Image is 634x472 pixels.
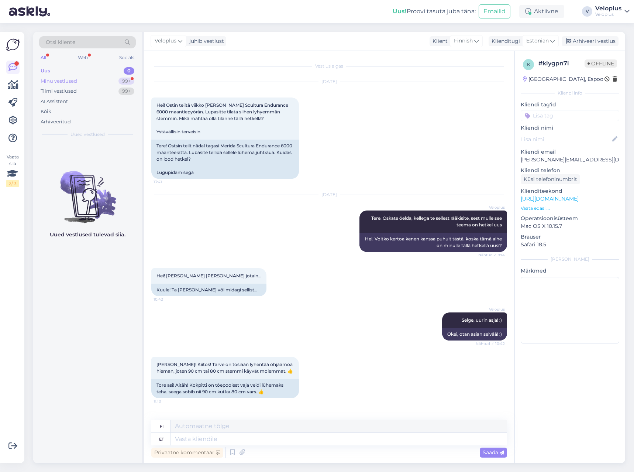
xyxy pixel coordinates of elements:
p: Klienditeekond [521,187,619,195]
div: 99+ [118,78,134,85]
div: Minu vestlused [41,78,77,85]
span: 10:42 [154,297,181,302]
div: Tiimi vestlused [41,88,77,95]
img: Askly Logo [6,38,20,52]
div: Kuule! Ta [PERSON_NAME] või midagi sellist… [151,284,266,296]
div: All [39,53,48,62]
span: Veloplus [477,205,505,210]
div: [PERSON_NAME] [521,256,619,263]
p: Mac OS X 10.15.7 [521,222,619,230]
div: Hei. Voitko kertoa kenen kanssa puhuit tästä, koska tämä aihe on minulle tällä hetkellä uusi? [359,233,507,252]
span: Nähtud ✓ 10:42 [476,341,505,346]
span: Hei! [PERSON_NAME] [PERSON_NAME] jotain… [156,273,261,278]
p: Kliendi nimi [521,124,619,132]
p: Uued vestlused tulevad siia. [50,231,125,239]
span: Finnish [454,37,473,45]
span: Estonian [526,37,549,45]
img: No chats [33,158,142,224]
div: Aktiivne [519,5,564,18]
p: [PERSON_NAME][EMAIL_ADDRESS][DOMAIN_NAME] [521,156,619,164]
span: 11:10 [154,399,181,404]
span: Otsi kliente [46,38,75,46]
div: Kliendi info [521,90,619,96]
div: [GEOGRAPHIC_DATA], Espoo [523,75,603,83]
p: Operatsioonisüsteem [521,215,619,222]
div: Privaatne kommentaar [151,448,223,458]
div: Proovi tasuta juba täna: [393,7,476,16]
span: Selge, uurin asja! :) [462,317,502,323]
div: Vestlus algas [151,63,507,69]
div: [DATE] [151,191,507,198]
div: [DATE] [151,78,507,85]
span: Saada [483,449,504,456]
div: Socials [118,53,136,62]
div: Kõik [41,108,51,115]
div: Tere! Ostsin teilt nädal tagasi Merida Scultura Endurance 6000 maanteeratta. Lubasite tellida sel... [151,140,299,179]
div: # kiygpn7i [538,59,585,68]
span: 13:41 [154,179,181,185]
span: [PERSON_NAME]! Kiitos! Tarve on tosiaan lyhentää ohjaamoa hieman, joten 90 cm tai 80 cm stemmi kä... [156,362,294,374]
input: Lisa nimi [521,135,611,143]
div: fi [160,420,163,432]
span: Nähtud ✓ 9:14 [477,252,505,258]
div: 2 / 3 [6,180,19,187]
div: Veloplus [595,11,621,17]
div: Uus [41,67,50,75]
div: 99+ [118,88,134,95]
p: Märkmed [521,267,619,275]
span: Offline [585,59,617,68]
span: Tere. Oskate öelda, kellega te sellest rääkisite, sest mulle see teema on hetkel uus [371,215,503,228]
div: Klient [430,37,448,45]
span: Veloplus [155,37,176,45]
div: et [159,433,164,445]
div: Veloplus [595,6,621,11]
p: Kliendi email [521,148,619,156]
input: Lisa tag [521,110,619,121]
div: Web [76,53,89,62]
div: Arhiveeri vestlus [562,36,619,46]
div: Klienditugi [489,37,520,45]
p: Safari 18.5 [521,241,619,249]
span: Veloplus [477,307,505,312]
span: k [527,62,530,67]
div: Küsi telefoninumbrit [521,174,580,184]
div: Vaata siia [6,154,19,187]
div: Arhiveeritud [41,118,71,126]
button: Emailid [479,4,510,18]
a: [URL][DOMAIN_NAME] [521,195,579,202]
span: Hei! Ostin teiltä viikko [PERSON_NAME] Scultura Endurance 6000 maantiepyörän. Lupasitte tilata si... [156,102,289,134]
b: Uus! [393,8,407,15]
p: Kliendi telefon [521,167,619,174]
div: AI Assistent [41,98,68,105]
div: V [582,6,592,17]
div: Okei, otan asian selvää! :) [442,328,507,341]
p: Vaata edasi ... [521,205,619,212]
div: juhib vestlust [186,37,224,45]
div: Tore asi! Aitäh! Kokpitti on tõepoolest vaja veidi lühemaks teha, seega sobib nii 90 cm kui ka 80... [151,379,299,398]
a: VeloplusVeloplus [595,6,630,17]
div: 0 [124,67,134,75]
span: Uued vestlused [70,131,105,138]
p: Brauser [521,233,619,241]
p: Kliendi tag'id [521,101,619,109]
